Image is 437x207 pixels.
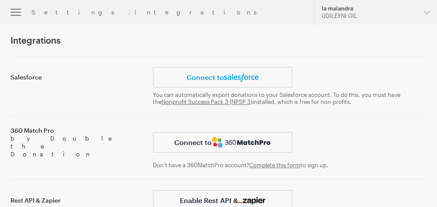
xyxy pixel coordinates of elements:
label: 360 Match Pro [10,127,142,158]
a: Complete this form [249,162,300,169]
a: Settings [31,9,124,16]
img: matchpro-598062ffc93f7cc67ae85787ac0449152f595a5c7aa6ee2c5a11943551af9b30.svg [212,137,271,148]
div: UDILEYNI GIL [322,12,416,20]
span: by Double the Donation [10,135,120,158]
a: Connect to [153,132,292,153]
img: salesforce-ccb77ba178c30785f9810eef0c259c6a25b2ff078049f8943c02ff562ea2a71e.png [224,74,258,82]
label: Rest API & Zapier [10,197,142,204]
img: zapier-c8d75e7e78a4370629cd1761839ca1baf517eff8631b4b158c8a0ac81e909c63.svg [238,197,265,204]
a: Connect to [153,67,292,88]
p: Don’t have a 360MatchPro account? to sign up. [153,162,427,169]
a: Nonprofit Success Pack 3 (NPSP 3) [162,98,252,105]
p: You can automatically export donations to your Salesforce account. To do this, you must have the ... [153,91,427,105]
div: la malandra [322,5,416,12]
label: Salesforce [10,73,142,81]
h1: Integrations [10,35,427,45]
